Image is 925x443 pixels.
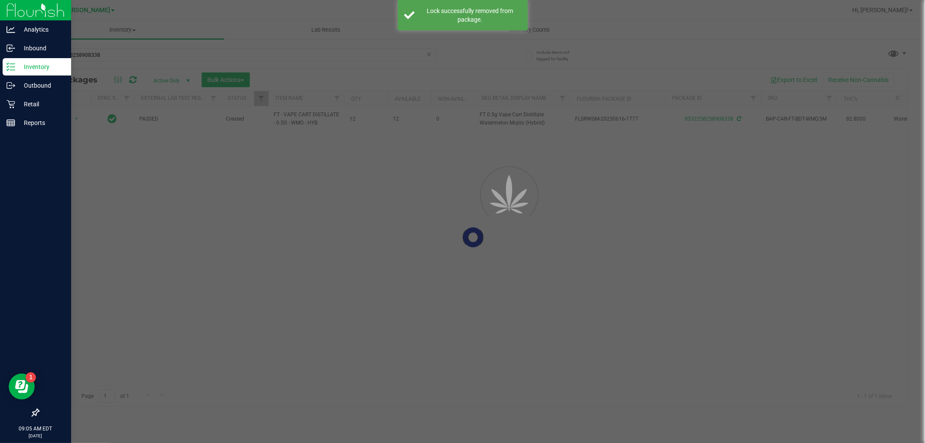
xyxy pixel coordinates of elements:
p: Analytics [15,24,67,35]
p: 09:05 AM EDT [4,425,67,433]
p: Reports [15,118,67,128]
div: Lock successfully removed from package. [419,7,521,24]
inline-svg: Inventory [7,62,15,71]
inline-svg: Outbound [7,81,15,90]
p: Outbound [15,80,67,91]
iframe: Resource center [9,374,35,400]
p: Retail [15,99,67,109]
inline-svg: Reports [7,118,15,127]
inline-svg: Retail [7,100,15,108]
iframe: Resource center unread badge [26,372,36,383]
inline-svg: Inbound [7,44,15,53]
inline-svg: Analytics [7,25,15,34]
p: Inventory [15,62,67,72]
p: Inbound [15,43,67,53]
p: [DATE] [4,433,67,439]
